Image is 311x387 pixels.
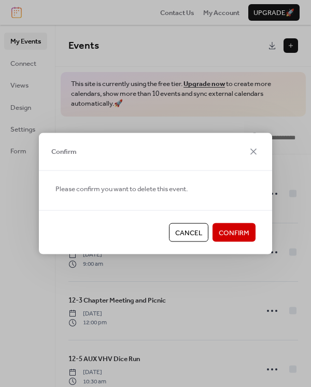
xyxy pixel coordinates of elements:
span: Confirm [51,147,77,157]
span: Cancel [175,228,202,238]
span: Confirm [219,228,249,238]
button: Cancel [169,223,208,242]
span: Please confirm you want to delete this event. [55,183,188,194]
button: Confirm [213,223,256,242]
